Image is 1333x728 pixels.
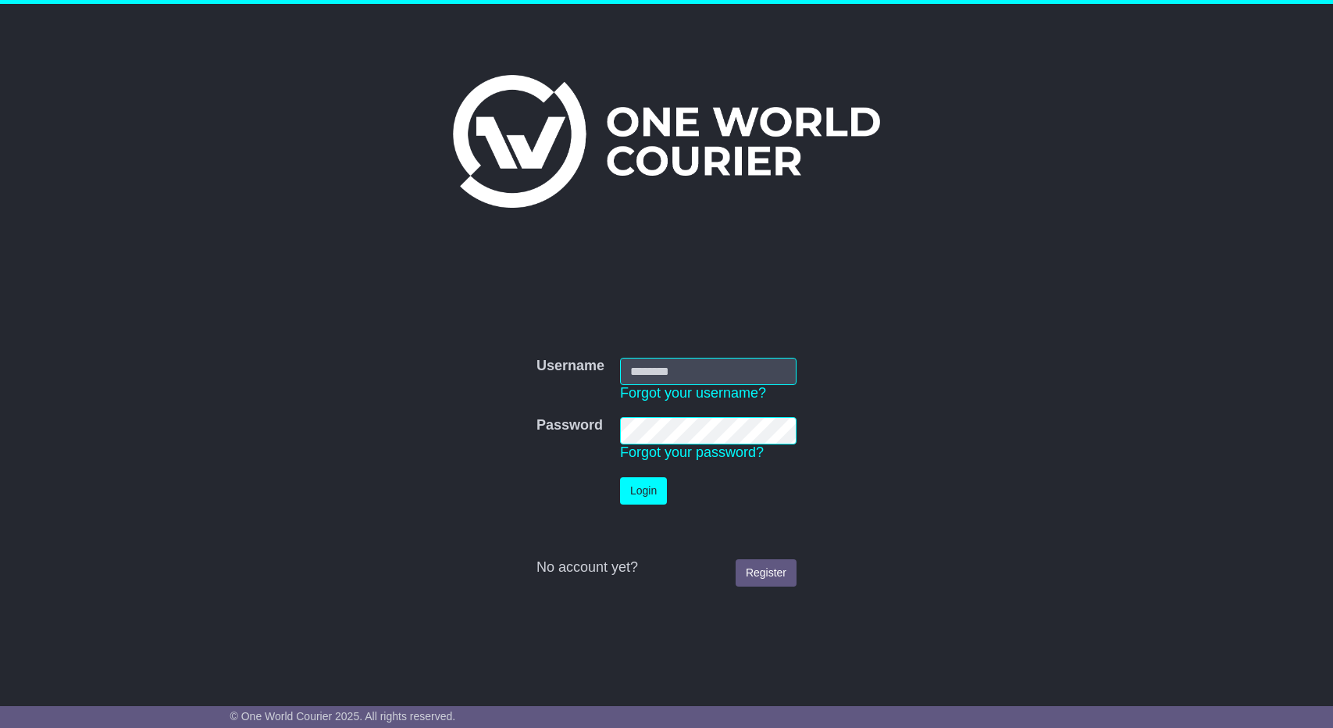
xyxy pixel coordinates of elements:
a: Register [736,559,797,587]
div: No account yet? [536,559,797,576]
img: One World [453,75,879,208]
a: Forgot your password? [620,444,764,460]
span: © One World Courier 2025. All rights reserved. [230,710,456,723]
button: Login [620,477,667,505]
a: Forgot your username? [620,385,766,401]
label: Username [536,358,604,375]
label: Password [536,417,603,434]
